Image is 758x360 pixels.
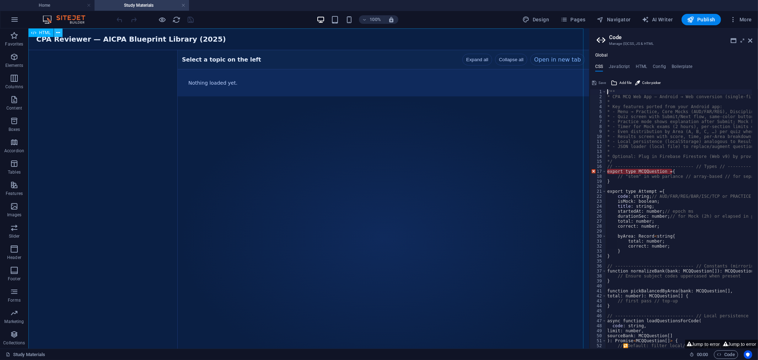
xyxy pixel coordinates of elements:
[642,79,661,87] span: Color picker
[590,333,607,338] div: 50
[672,64,693,72] h4: Boilerplate
[590,264,607,269] div: 36
[595,64,603,72] h4: CSS
[590,254,607,259] div: 34
[590,99,607,104] div: 3
[685,340,721,349] button: Jump to error
[359,15,384,24] button: 100%
[590,189,607,194] div: 21
[158,15,167,24] button: Click here to leave preview mode and continue editing
[642,16,673,23] span: AI Writer
[634,79,662,87] button: Color picker
[594,14,634,25] button: Navigator
[590,343,607,348] div: 52
[682,14,721,25] button: Publish
[560,16,585,23] span: Pages
[590,194,607,199] div: 22
[590,144,607,149] div: 12
[609,41,738,47] h3: Manage (S)CSS, JS & HTML
[523,16,549,23] span: Design
[7,255,21,260] p: Header
[6,350,45,359] a: Click to cancel selection. Double-click to open Pages
[590,94,607,99] div: 2
[590,288,607,293] div: 41
[702,352,703,357] span: :
[41,15,94,24] img: Editor Logo
[590,229,607,234] div: 29
[590,308,607,313] div: 45
[689,350,708,359] h6: Session time
[370,15,381,24] h6: 100%
[590,104,607,109] div: 4
[590,323,607,328] div: 48
[590,154,607,159] div: 14
[5,41,23,47] p: Favorites
[590,284,607,288] div: 40
[590,348,607,353] div: 53
[172,15,181,24] button: reload
[590,164,607,169] div: 16
[590,274,607,279] div: 38
[590,159,607,164] div: 15
[5,63,23,68] p: Elements
[744,350,752,359] button: Usercentrics
[590,214,607,219] div: 26
[9,233,20,239] p: Slider
[590,89,607,94] div: 1
[636,64,647,72] h4: HTML
[590,293,607,298] div: 42
[8,276,21,282] p: Footer
[619,79,631,87] span: Add file
[727,14,755,25] button: More
[653,64,666,72] h4: Config
[9,127,20,132] p: Boxes
[388,16,394,23] i: On resize automatically adjust zoom level to fit chosen device.
[558,14,588,25] button: Pages
[609,64,630,72] h4: JavaScript
[520,14,552,25] button: Design
[4,319,24,324] p: Marketing
[590,259,607,264] div: 35
[590,184,607,189] div: 20
[590,313,607,318] div: 46
[590,179,607,184] div: 19
[590,204,607,209] div: 24
[590,244,607,249] div: 32
[610,79,633,87] button: Add file
[590,279,607,284] div: 39
[590,139,607,144] div: 11
[590,298,607,303] div: 43
[8,169,21,175] p: Tables
[3,340,25,346] p: Collections
[173,16,181,24] i: Reload page
[697,350,708,359] span: 00 00
[590,219,607,224] div: 27
[6,105,22,111] p: Content
[590,114,607,119] div: 6
[595,53,608,58] h4: Global
[590,224,607,229] div: 28
[590,209,607,214] div: 25
[590,328,607,333] div: 49
[590,303,607,308] div: 44
[717,350,735,359] span: Code
[590,169,607,174] div: 17
[590,338,607,343] div: 51
[8,297,21,303] p: Forms
[520,14,552,25] div: Design (Ctrl+Alt+Y)
[730,16,752,23] span: More
[639,14,676,25] button: AI Writer
[590,129,607,134] div: 9
[4,148,24,154] p: Accordion
[590,239,607,244] div: 31
[590,124,607,129] div: 8
[590,119,607,124] div: 7
[6,191,23,196] p: Features
[5,84,23,90] p: Columns
[687,16,715,23] span: Publish
[39,31,51,35] span: HTML
[590,134,607,139] div: 10
[590,234,607,239] div: 30
[590,109,607,114] div: 5
[722,340,758,349] button: Jump to error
